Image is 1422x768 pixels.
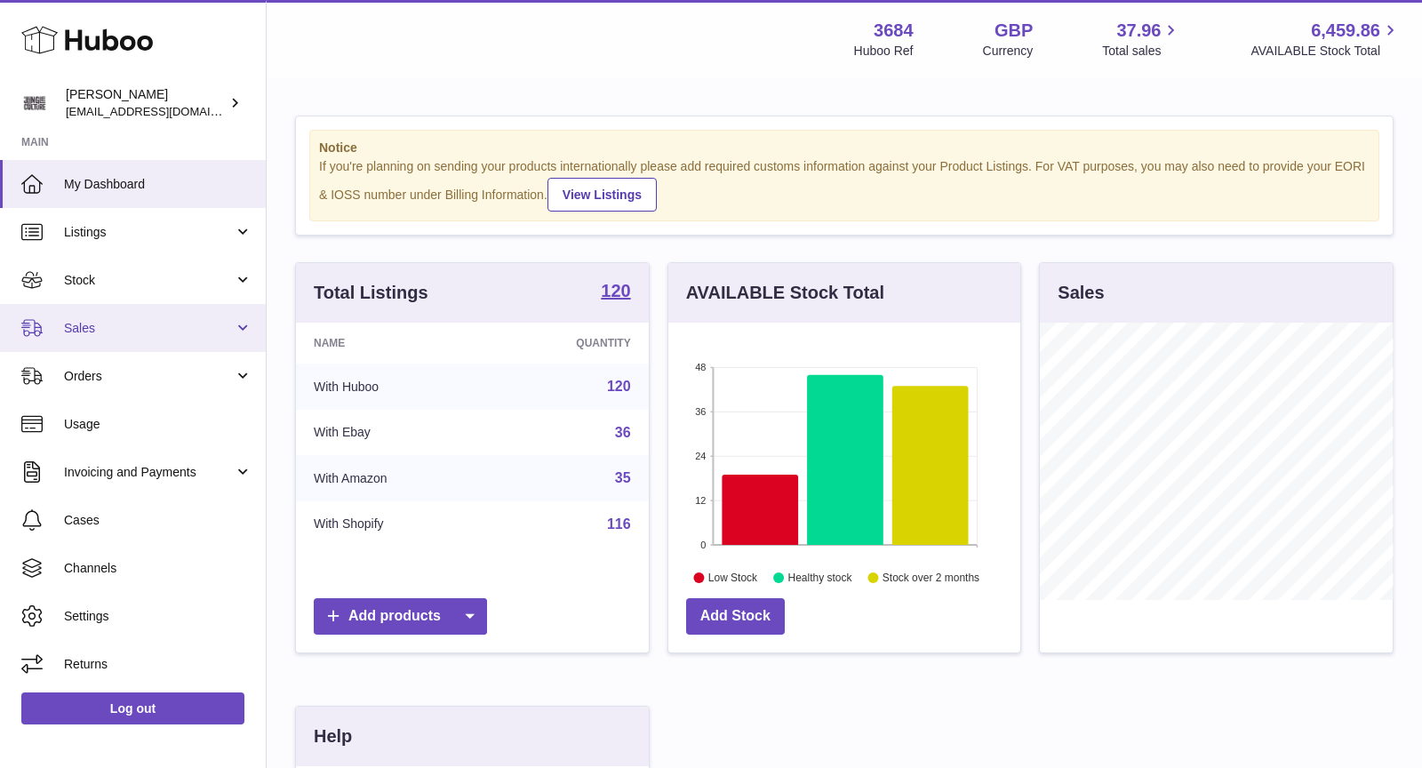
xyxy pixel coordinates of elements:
[296,323,489,364] th: Name
[1311,19,1380,43] span: 6,459.86
[64,512,252,529] span: Cases
[66,104,261,118] span: [EMAIL_ADDRESS][DOMAIN_NAME]
[854,43,914,60] div: Huboo Ref
[883,572,979,584] text: Stock over 2 months
[296,501,489,548] td: With Shopify
[1250,19,1401,60] a: 6,459.86 AVAILABLE Stock Total
[787,572,852,584] text: Healthy stock
[1058,281,1104,305] h3: Sales
[66,86,226,120] div: [PERSON_NAME]
[983,43,1034,60] div: Currency
[874,19,914,43] strong: 3684
[607,516,631,532] a: 116
[21,692,244,724] a: Log out
[695,495,706,506] text: 12
[64,656,252,673] span: Returns
[615,425,631,440] a: 36
[64,416,252,433] span: Usage
[296,364,489,410] td: With Huboo
[296,455,489,501] td: With Amazon
[1102,43,1181,60] span: Total sales
[1116,19,1161,43] span: 37.96
[489,323,649,364] th: Quantity
[615,470,631,485] a: 35
[21,90,48,116] img: theinternationalventure@gmail.com
[695,406,706,417] text: 36
[64,272,234,289] span: Stock
[601,282,630,300] strong: 120
[314,281,428,305] h3: Total Listings
[601,282,630,303] a: 120
[708,572,758,584] text: Low Stock
[64,560,252,577] span: Channels
[314,724,352,748] h3: Help
[695,362,706,372] text: 48
[686,598,785,635] a: Add Stock
[64,464,234,481] span: Invoicing and Payments
[686,281,884,305] h3: AVAILABLE Stock Total
[995,19,1033,43] strong: GBP
[319,140,1370,156] strong: Notice
[695,451,706,461] text: 24
[700,540,706,550] text: 0
[64,608,252,625] span: Settings
[1250,43,1401,60] span: AVAILABLE Stock Total
[64,320,234,337] span: Sales
[64,224,234,241] span: Listings
[314,598,487,635] a: Add products
[64,176,252,193] span: My Dashboard
[607,379,631,394] a: 120
[319,158,1370,212] div: If you're planning on sending your products internationally please add required customs informati...
[547,178,657,212] a: View Listings
[1102,19,1181,60] a: 37.96 Total sales
[64,368,234,385] span: Orders
[296,410,489,456] td: With Ebay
